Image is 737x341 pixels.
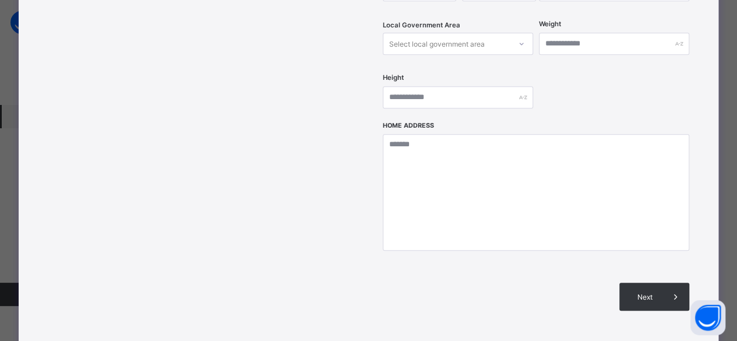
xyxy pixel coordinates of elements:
label: Home Address [383,122,434,129]
label: Weight [539,20,561,28]
button: Open asap [690,300,725,335]
label: Height [383,73,404,82]
span: Local Government Area [383,21,460,29]
div: Select local government area [389,33,485,55]
span: Next [628,293,661,301]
